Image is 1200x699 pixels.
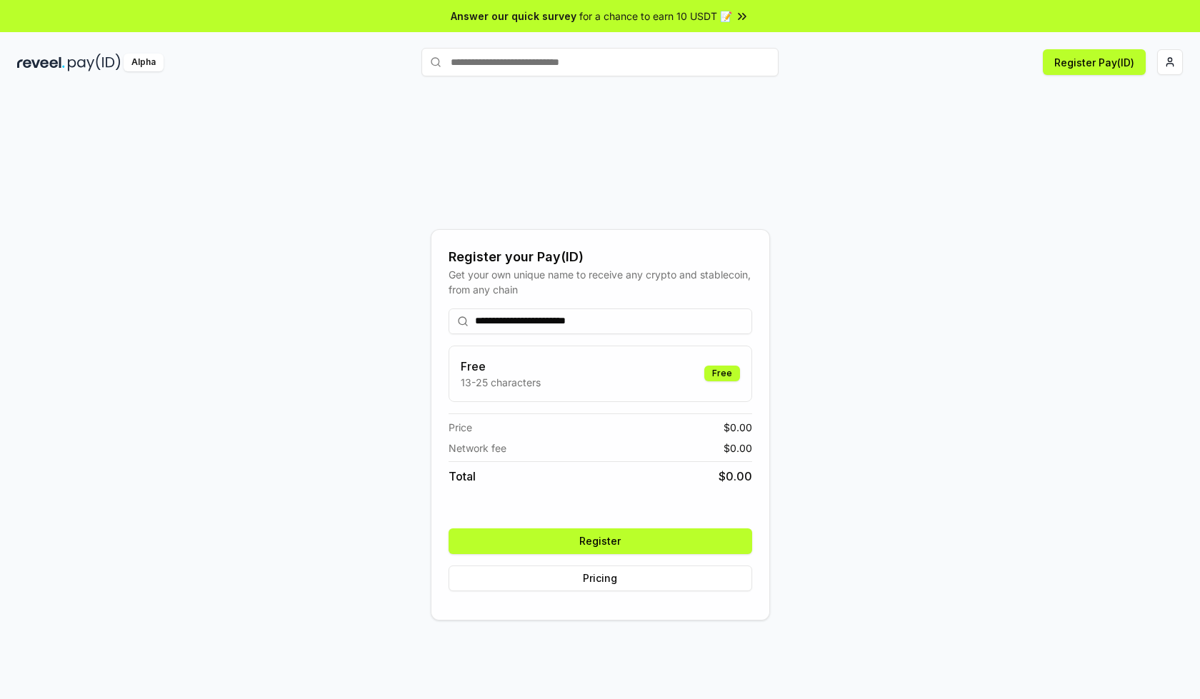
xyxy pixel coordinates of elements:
div: Free [704,366,740,381]
img: reveel_dark [17,54,65,71]
span: $ 0.00 [724,441,752,456]
div: Register your Pay(ID) [449,247,752,267]
img: pay_id [68,54,121,71]
span: Answer our quick survey [451,9,576,24]
p: 13-25 characters [461,375,541,390]
span: $ 0.00 [719,468,752,485]
div: Get your own unique name to receive any crypto and stablecoin, from any chain [449,267,752,297]
button: Register Pay(ID) [1043,49,1146,75]
div: Alpha [124,54,164,71]
span: $ 0.00 [724,420,752,435]
button: Pricing [449,565,752,591]
span: for a chance to earn 10 USDT 📝 [579,9,732,24]
button: Register [449,528,752,554]
span: Network fee [449,441,506,456]
span: Price [449,420,472,435]
h3: Free [461,358,541,375]
span: Total [449,468,476,485]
